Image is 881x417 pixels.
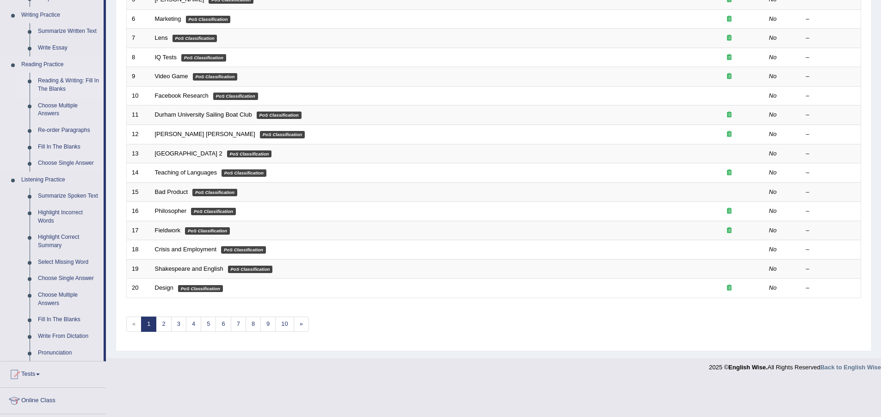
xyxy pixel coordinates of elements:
[806,34,856,43] div: –
[141,317,156,332] a: 1
[700,53,759,62] div: Exam occurring question
[155,284,173,291] a: Design
[156,317,171,332] a: 2
[769,284,777,291] em: No
[127,106,150,125] td: 11
[126,317,142,332] span: «
[769,111,777,118] em: No
[806,111,856,119] div: –
[155,246,217,253] a: Crisis and Employment
[127,29,150,48] td: 7
[34,205,104,229] a: Highlight Incorrect Words
[34,345,104,361] a: Pronunciation
[700,130,759,139] div: Exam occurring question
[260,317,276,332] a: 9
[769,92,777,99] em: No
[34,254,104,271] a: Select Missing Word
[127,259,150,279] td: 19
[700,284,759,293] div: Exam occurring question
[806,15,856,24] div: –
[700,72,759,81] div: Exam occurring question
[769,131,777,137] em: No
[769,15,777,22] em: No
[806,72,856,81] div: –
[155,207,187,214] a: Philosopher
[0,388,106,411] a: Online Class
[806,188,856,197] div: –
[221,246,266,254] em: PoS Classification
[728,364,767,371] strong: English Wise.
[806,226,856,235] div: –
[155,111,252,118] a: Durham University Sailing Boat Club
[227,150,272,158] em: PoS Classification
[34,229,104,254] a: Highlight Correct Summary
[260,131,305,138] em: PoS Classification
[769,150,777,157] em: No
[155,265,223,272] a: Shakespeare and English
[127,144,150,163] td: 13
[709,358,881,372] div: 2025 © All Rights Reserved
[155,34,168,41] a: Lens
[34,40,104,56] a: Write Essay
[231,317,246,332] a: 7
[127,67,150,87] td: 9
[34,122,104,139] a: Re-order Paragraphs
[155,169,217,176] a: Teaching of Languages
[769,169,777,176] em: No
[806,284,856,293] div: –
[191,208,236,215] em: PoS Classification
[769,265,777,272] em: No
[127,221,150,240] td: 17
[171,317,186,332] a: 3
[806,53,856,62] div: –
[155,54,177,61] a: IQ Tests
[34,139,104,156] a: Fill In The Blanks
[186,16,231,23] em: PoS Classification
[257,112,302,119] em: PoS Classification
[193,73,238,81] em: PoS Classification
[34,270,104,287] a: Choose Single Answer
[201,317,216,332] a: 5
[34,328,104,345] a: Write From Dictation
[127,202,150,221] td: 16
[127,48,150,67] td: 8
[127,9,150,29] td: 6
[34,287,104,311] a: Choose Multiple Answers
[34,188,104,205] a: Summarize Spoken Text
[700,15,759,24] div: Exam occurring question
[806,265,856,274] div: –
[820,364,881,371] strong: Back to English Wise
[127,86,150,106] td: 10
[806,149,856,158] div: –
[769,34,777,41] em: No
[17,172,104,188] a: Listening Practice
[228,266,273,273] em: PoS Classification
[294,317,309,332] a: »
[769,188,777,195] em: No
[127,163,150,183] td: 14
[155,150,222,157] a: [GEOGRAPHIC_DATA] 2
[181,54,226,62] em: PoS Classification
[155,188,188,195] a: Bad Product
[806,207,856,216] div: –
[186,317,201,332] a: 4
[769,227,777,234] em: No
[34,311,104,328] a: Fill In The Blanks
[173,35,217,42] em: PoS Classification
[246,317,261,332] a: 8
[155,131,255,137] a: [PERSON_NAME] [PERSON_NAME]
[769,246,777,253] em: No
[700,207,759,216] div: Exam occurring question
[806,245,856,254] div: –
[700,111,759,119] div: Exam occurring question
[34,23,104,40] a: Summarize Written Text
[769,73,777,80] em: No
[769,54,777,61] em: No
[17,56,104,73] a: Reading Practice
[806,92,856,100] div: –
[155,227,181,234] a: Fieldwork
[216,317,231,332] a: 6
[127,182,150,202] td: 15
[178,285,223,293] em: PoS Classification
[700,168,759,177] div: Exam occurring question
